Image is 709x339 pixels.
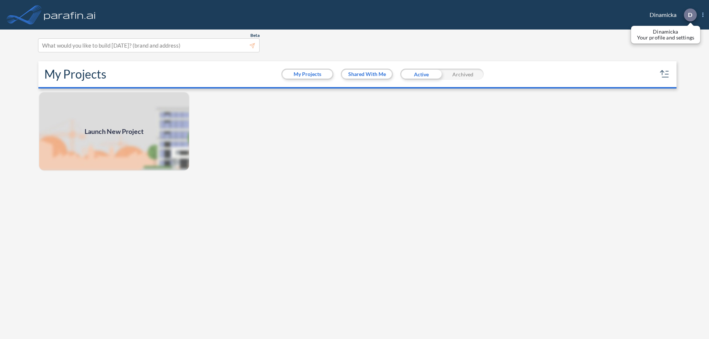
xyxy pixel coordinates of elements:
[85,127,144,136] span: Launch New Project
[637,35,694,41] p: Your profile and settings
[38,91,190,171] a: Launch New Project
[637,29,694,35] p: Dinamicka
[38,91,190,171] img: add
[659,68,671,80] button: sort
[44,67,106,81] h2: My Projects
[442,69,484,80] div: Archived
[688,11,692,18] p: D
[282,70,332,79] button: My Projects
[342,70,392,79] button: Shared With Me
[400,69,442,80] div: Active
[42,7,97,22] img: logo
[250,32,260,38] span: Beta
[638,8,703,21] div: Dinamicka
